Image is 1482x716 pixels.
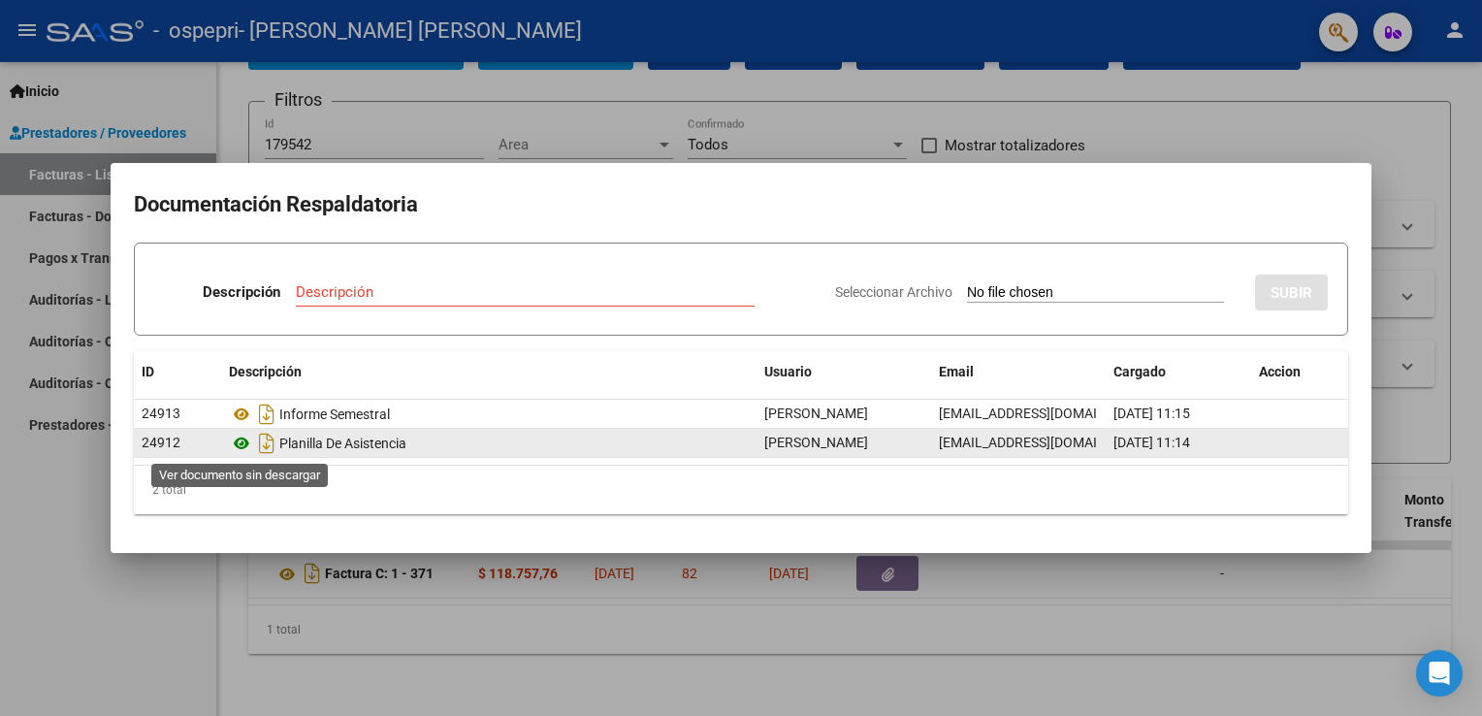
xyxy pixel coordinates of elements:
[1271,284,1312,302] span: SUBIR
[757,351,931,393] datatable-header-cell: Usuario
[1259,364,1301,379] span: Accion
[931,351,1106,393] datatable-header-cell: Email
[221,351,757,393] datatable-header-cell: Descripción
[1106,351,1251,393] datatable-header-cell: Cargado
[134,186,1348,223] h2: Documentación Respaldatoria
[142,364,154,379] span: ID
[203,281,280,304] p: Descripción
[764,435,868,450] span: [PERSON_NAME]
[254,428,279,459] i: Descargar documento
[254,399,279,430] i: Descargar documento
[764,364,812,379] span: Usuario
[1113,435,1190,450] span: [DATE] 11:14
[1113,406,1190,421] span: [DATE] 11:15
[939,406,1154,421] span: [EMAIL_ADDRESS][DOMAIN_NAME]
[142,406,180,421] span: 24913
[939,364,974,379] span: Email
[134,466,1348,514] div: 2 total
[1255,275,1328,310] button: SUBIR
[1416,650,1463,697] div: Open Intercom Messenger
[134,351,221,393] datatable-header-cell: ID
[229,364,302,379] span: Descripción
[1113,364,1166,379] span: Cargado
[229,428,749,459] div: Planilla De Asistencia
[1251,351,1348,393] datatable-header-cell: Accion
[764,406,868,421] span: [PERSON_NAME]
[835,284,952,300] span: Seleccionar Archivo
[142,435,180,450] span: 24912
[229,399,749,430] div: Informe Semestral
[939,435,1154,450] span: [EMAIL_ADDRESS][DOMAIN_NAME]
